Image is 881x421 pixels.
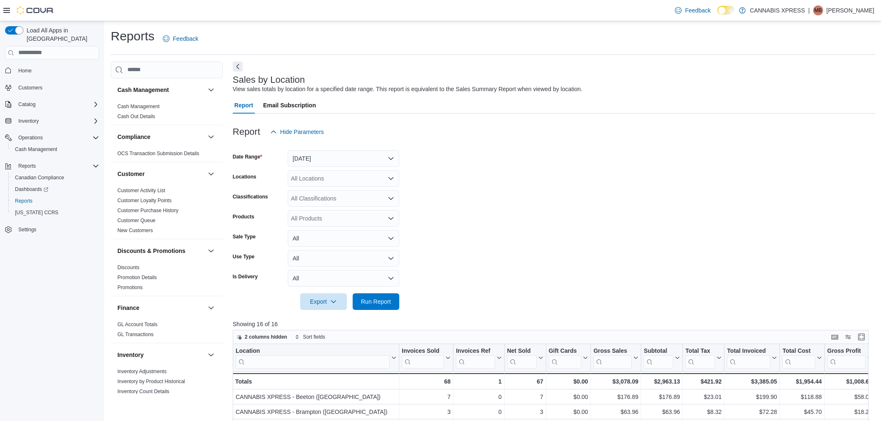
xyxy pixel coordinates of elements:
[111,102,223,125] div: Cash Management
[15,198,32,204] span: Reports
[2,64,102,77] button: Home
[17,6,54,15] img: Cova
[117,208,179,213] a: Customer Purchase History
[117,389,169,394] a: Inventory Count Details
[456,376,501,386] div: 1
[117,379,185,384] a: Inventory by Product Historical
[236,407,396,417] div: CANNABIS XPRESS - Brampton ([GEOGRAPHIC_DATA])
[117,133,204,141] button: Compliance
[18,84,42,91] span: Customers
[813,5,823,15] div: Maggie Baillargeon
[644,376,680,386] div: $2,963.13
[808,5,810,15] p: |
[402,376,450,386] div: 68
[827,376,872,386] div: $1,008.69
[644,347,680,368] button: Subtotal
[507,407,543,417] div: 3
[2,115,102,127] button: Inventory
[117,322,157,327] a: GL Account Totals
[12,196,99,206] span: Reports
[12,196,36,206] a: Reports
[15,209,58,216] span: [US_STATE] CCRS
[117,133,150,141] h3: Compliance
[507,347,543,368] button: Net Sold
[507,347,536,368] div: Net Sold
[206,350,216,360] button: Inventory
[856,332,866,342] button: Enter fullscreen
[117,285,143,290] a: Promotions
[8,172,102,183] button: Canadian Compliance
[18,163,36,169] span: Reports
[117,351,204,359] button: Inventory
[827,347,866,355] div: Gross Profit
[15,116,42,126] button: Inventory
[305,293,342,310] span: Export
[2,132,102,144] button: Operations
[15,133,99,143] span: Operations
[15,133,46,143] button: Operations
[117,369,167,374] a: Inventory Adjustments
[15,99,99,109] span: Catalog
[814,5,822,15] span: MB
[8,207,102,218] button: [US_STATE] CCRS
[15,83,46,93] a: Customers
[507,392,543,402] div: 7
[117,103,159,110] span: Cash Management
[549,392,588,402] div: $0.00
[593,347,638,368] button: Gross Sales
[827,392,872,402] div: $58.01
[117,304,204,312] button: Finance
[117,227,153,234] span: New Customers
[300,293,347,310] button: Export
[827,407,872,417] div: $18.26
[593,347,632,355] div: Gross Sales
[750,5,805,15] p: CANNABIS XPRESS
[117,284,143,291] span: Promotions
[288,250,399,267] button: All
[117,388,169,395] span: Inventory Count Details
[117,86,204,94] button: Cash Management
[233,62,243,72] button: Next
[727,392,777,402] div: $199.90
[685,347,715,355] div: Total Tax
[234,97,253,114] span: Report
[402,347,450,368] button: Invoices Sold
[288,150,399,167] button: [DATE]
[117,217,155,224] span: Customer Queue
[233,273,258,280] label: Is Delivery
[15,161,39,171] button: Reports
[233,193,268,200] label: Classifications
[117,368,167,375] span: Inventory Adjustments
[402,392,450,402] div: 7
[782,347,815,368] div: Total Cost
[593,376,638,386] div: $3,078.09
[456,392,501,402] div: 0
[236,347,390,355] div: Location
[8,183,102,195] a: Dashboards
[245,334,287,340] span: 2 columns hidden
[388,195,394,202] button: Open list of options
[685,6,710,15] span: Feedback
[117,304,139,312] h3: Finance
[15,99,39,109] button: Catalog
[233,173,256,180] label: Locations
[782,392,821,402] div: $118.88
[117,378,185,385] span: Inventory by Product Historical
[233,253,254,260] label: Use Type
[173,35,198,43] span: Feedback
[2,160,102,172] button: Reports
[233,332,291,342] button: 2 columns hidden
[18,67,32,74] span: Home
[388,215,394,222] button: Open list of options
[267,124,327,140] button: Hide Parameters
[206,85,216,95] button: Cash Management
[8,195,102,207] button: Reports
[402,347,444,368] div: Invoices Sold
[117,351,144,359] h3: Inventory
[15,225,40,235] a: Settings
[12,173,67,183] a: Canadian Compliance
[685,392,722,402] div: $23.01
[549,407,588,417] div: $0.00
[548,347,581,355] div: Gift Cards
[117,150,199,157] span: OCS Transaction Submission Details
